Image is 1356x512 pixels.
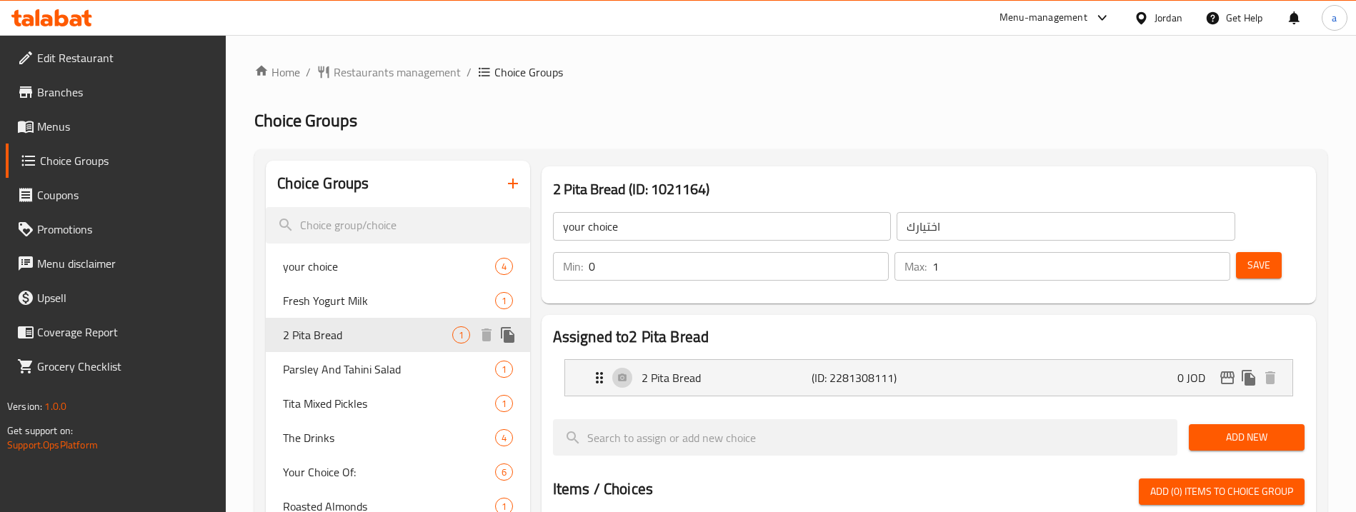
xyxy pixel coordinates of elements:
[565,360,1292,396] div: Expand
[7,436,98,454] a: Support.OpsPlatform
[7,421,73,440] span: Get support on:
[496,294,512,308] span: 1
[495,429,513,446] div: Choices
[1155,10,1182,26] div: Jordan
[553,419,1177,456] input: search
[254,64,1327,81] nav: breadcrumb
[283,258,494,275] span: your choice
[266,318,529,352] div: 2 Pita Bread1deleteduplicate
[496,363,512,376] span: 1
[37,255,215,272] span: Menu disclaimer
[495,395,513,412] div: Choices
[37,118,215,135] span: Menus
[266,249,529,283] div: your choice4
[1139,478,1305,505] button: Add (0) items to choice group
[6,212,226,246] a: Promotions
[497,324,519,346] button: duplicate
[266,283,529,318] div: Fresh Yogurt Milk1
[553,353,1305,402] li: Expand
[1238,367,1260,388] button: duplicate
[494,64,563,81] span: Choice Groups
[496,466,512,479] span: 6
[495,258,513,275] div: Choices
[1177,369,1217,386] p: 0 JOD
[283,361,494,378] span: Parsley And Tahini Salad
[6,178,226,212] a: Coupons
[1189,424,1305,451] button: Add New
[553,178,1305,201] h3: 2 Pita Bread (ID: 1021164)
[283,395,494,412] span: Tita Mixed Pickles
[6,109,226,144] a: Menus
[1260,367,1281,388] button: delete
[642,369,812,386] p: 2 Pita Bread
[6,41,226,75] a: Edit Restaurant
[44,397,66,416] span: 1.0.0
[6,246,226,281] a: Menu disclaimer
[37,49,215,66] span: Edit Restaurant
[467,64,472,81] li: /
[495,292,513,309] div: Choices
[1150,483,1293,501] span: Add (0) items to choice group
[1217,367,1238,388] button: edit
[6,281,226,315] a: Upsell
[1247,256,1270,274] span: Save
[283,326,452,343] span: 2 Pita Bread
[999,9,1087,26] div: Menu-management
[495,361,513,378] div: Choices
[37,186,215,204] span: Coupons
[37,84,215,101] span: Branches
[904,258,927,275] p: Max:
[553,478,653,500] h2: Items / Choices
[283,463,494,481] span: Your Choice Of:
[553,326,1305,348] h2: Assigned to 2 Pita Bread
[40,152,215,169] span: Choice Groups
[476,324,497,346] button: delete
[266,386,529,421] div: Tita Mixed Pickles1
[283,292,494,309] span: Fresh Yogurt Milk
[334,64,461,81] span: Restaurants management
[316,64,461,81] a: Restaurants management
[254,64,300,81] a: Home
[277,173,369,194] h2: Choice Groups
[1236,252,1282,278] button: Save
[266,207,529,244] input: search
[37,289,215,306] span: Upsell
[37,323,215,341] span: Coverage Report
[266,421,529,455] div: The Drinks4
[495,463,513,481] div: Choices
[6,315,226,349] a: Coverage Report
[266,352,529,386] div: Parsley And Tahini Salad1
[6,349,226,383] a: Grocery Checklist
[496,397,512,411] span: 1
[1200,428,1293,446] span: Add New
[452,326,470,343] div: Choices
[1332,10,1337,26] span: a
[254,104,357,136] span: Choice Groups
[37,358,215,375] span: Grocery Checklist
[7,397,42,416] span: Version:
[37,221,215,238] span: Promotions
[266,455,529,489] div: Your Choice Of:6
[283,429,494,446] span: The Drinks
[496,260,512,273] span: 4
[6,75,226,109] a: Branches
[6,144,226,178] a: Choice Groups
[496,431,512,445] span: 4
[306,64,311,81] li: /
[563,258,583,275] p: Min:
[812,369,925,386] p: (ID: 2281308111)
[453,328,469,342] span: 1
